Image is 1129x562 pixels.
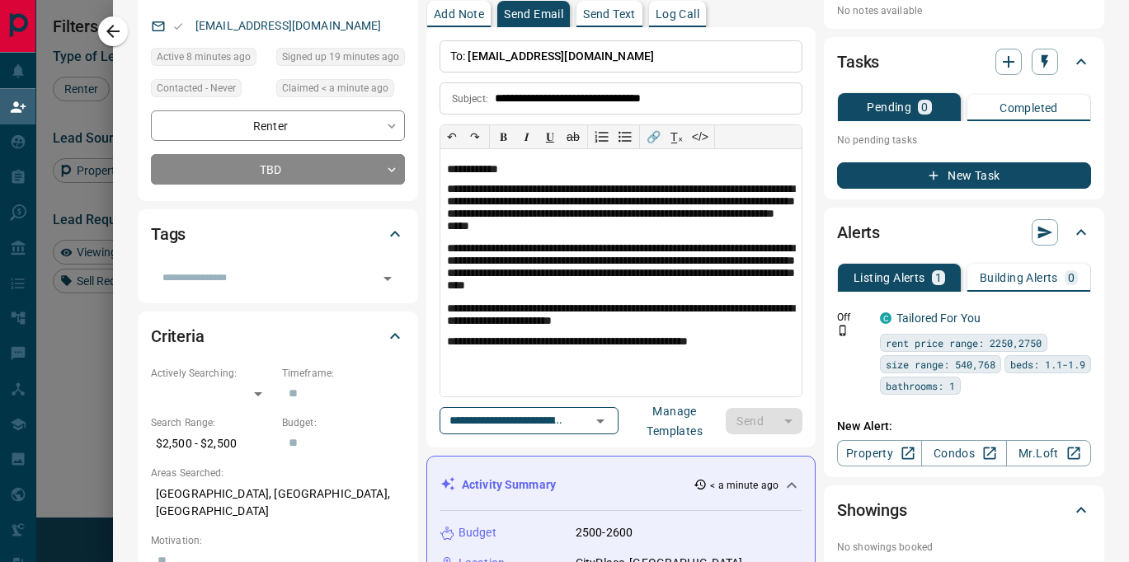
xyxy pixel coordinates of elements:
[440,470,802,500] div: Activity Summary< a minute ago
[151,48,268,71] div: Thu Aug 14 2025
[886,377,955,394] span: bathrooms: 1
[151,323,205,349] h2: Criteria
[837,440,922,466] a: Property
[157,49,251,65] span: Active 8 minutes ago
[837,42,1091,82] div: Tasks
[837,325,849,336] svg: Push Notification Only
[726,408,802,434] div: split button
[546,130,554,143] span: 𝐔
[837,128,1091,152] p: No pending tasks
[921,101,928,113] p: 0
[576,524,633,541] p: 2500-2600
[276,79,405,102] div: Thu Aug 14 2025
[276,48,405,71] div: Thu Aug 14 2025
[614,125,637,148] button: Bullet list
[1000,102,1058,114] p: Completed
[562,125,585,148] button: ab
[666,125,689,148] button: T̲ₓ
[590,125,614,148] button: Numbered list
[837,418,1091,435] p: New Alert:
[837,490,1091,530] div: Showings
[376,267,399,290] button: Open
[195,19,382,32] a: [EMAIL_ADDRESS][DOMAIN_NAME]
[837,310,870,325] p: Off
[539,125,562,148] button: 𝐔
[880,312,891,324] div: condos.ca
[151,214,405,254] div: Tags
[567,130,580,143] s: ab
[282,366,405,381] p: Timeframe:
[837,162,1091,189] button: New Task
[440,125,463,148] button: ↶
[623,408,726,434] button: Manage Templates
[282,49,399,65] span: Signed up 19 minutes ago
[440,40,802,73] p: To:
[921,440,1006,466] a: Condos
[589,410,612,433] button: Open
[837,213,1091,252] div: Alerts
[886,335,1042,351] span: rent price range: 2250,2750
[468,49,654,63] span: [EMAIL_ADDRESS][DOMAIN_NAME]
[837,219,880,246] h2: Alerts
[837,49,879,75] h2: Tasks
[515,125,539,148] button: 𝑰
[656,8,699,20] p: Log Call
[837,540,1091,555] p: No showings booked
[157,80,236,96] span: Contacted - Never
[459,524,496,541] p: Budget
[282,80,388,96] span: Claimed < a minute ago
[151,533,405,548] p: Motivation:
[1068,272,1075,283] p: 0
[710,478,779,493] p: < a minute ago
[642,125,666,148] button: 🔗
[935,272,942,283] p: 1
[151,316,405,356] div: Criteria
[504,8,563,20] p: Send Email
[854,272,925,283] p: Listing Alerts
[151,366,274,381] p: Actively Searching:
[151,110,405,141] div: Renter
[172,21,184,32] svg: Email Valid
[837,3,1091,18] p: No notes available
[151,466,405,480] p: Areas Searched:
[583,8,636,20] p: Send Text
[980,272,1058,283] p: Building Alerts
[886,356,995,372] span: size range: 540,768
[151,154,405,185] div: TBD
[151,480,405,525] p: [GEOGRAPHIC_DATA], [GEOGRAPHIC_DATA], [GEOGRAPHIC_DATA]
[896,311,981,325] a: Tailored For You
[282,415,405,430] p: Budget:
[492,125,515,148] button: 𝐁
[463,125,487,148] button: ↷
[462,476,556,494] p: Activity Summary
[434,8,484,20] p: Add Note
[689,125,712,148] button: </>
[1010,356,1085,372] span: beds: 1.1-1.9
[151,221,186,247] h2: Tags
[837,497,907,523] h2: Showings
[1006,440,1091,466] a: Mr.Loft
[867,101,911,113] p: Pending
[452,91,488,106] p: Subject:
[151,415,274,430] p: Search Range:
[151,430,274,457] p: $2,500 - $2,500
